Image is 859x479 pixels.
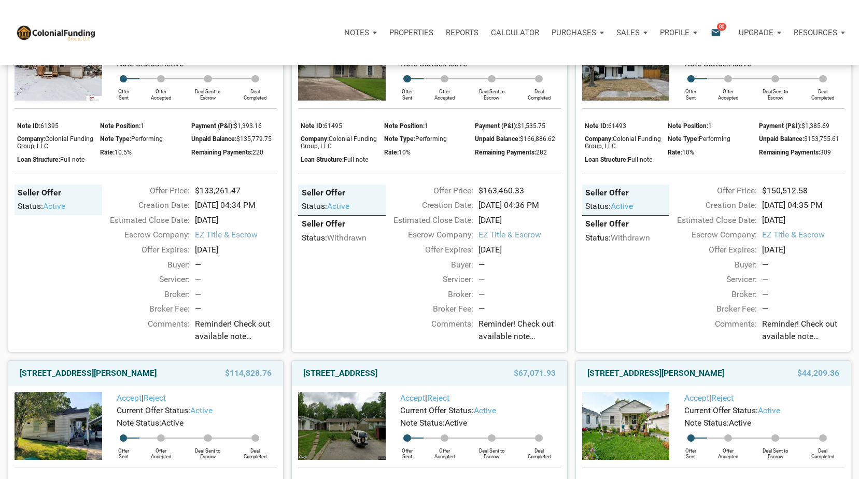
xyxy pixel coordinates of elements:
[97,199,190,212] div: Creation Date:
[190,199,283,212] div: [DATE] 04:34 PM
[302,188,383,198] div: Seller Offer
[324,122,342,130] span: 61495
[97,185,190,197] div: Offer Price:
[757,214,850,227] div: [DATE]
[139,442,182,460] div: Offer Accepted
[475,135,520,143] span: Unpaid Balance:
[302,219,383,229] div: Seller Offer
[473,244,566,256] div: [DATE]
[384,122,425,130] span: Note Position:
[381,214,473,227] div: Estimated Close Date:
[664,214,757,227] div: Estimated Close Date:
[668,135,699,143] span: Note Type:
[381,259,473,271] div: Buyer:
[115,149,132,156] span: 10.5%
[585,219,666,229] div: Seller Offer
[608,122,626,130] span: 61493
[585,135,661,150] span: Colonial Funding Group, LLC
[301,156,344,163] span: Loan Structure:
[415,135,447,143] span: Performing
[664,259,757,271] div: Buyer:
[140,122,144,130] span: 1
[298,33,386,101] img: 574465
[758,405,780,415] span: active
[684,393,734,403] span: |
[97,229,190,241] div: Escrow Company:
[762,229,844,241] span: EZ Title & Escrow
[117,393,142,403] a: Accept
[699,135,730,143] span: Performing
[195,318,277,342] span: Reminder! Check out available note inventory. Notes are priced from $42K to $212K, so I’m confide...
[234,442,277,460] div: Deal Completed
[585,135,613,143] span: Company:
[338,17,383,48] button: Notes
[660,28,689,37] p: Profile
[664,229,757,241] div: Escrow Company:
[478,259,561,271] div: —
[97,303,190,315] div: Broker Fee:
[585,233,611,243] span: Status:
[97,259,190,271] div: Buyer:
[478,304,485,314] span: —
[582,392,670,460] img: 572093
[664,303,757,315] div: Broker Fee:
[117,393,166,403] span: |
[478,288,561,301] div: —
[801,442,844,460] div: Deal Completed
[117,405,190,415] span: Current Offer Status:
[195,288,277,301] div: —
[684,418,729,428] span: Note Status:
[610,17,654,48] a: Sales
[733,17,787,48] a: Upgrade
[381,229,473,241] div: Escrow Company:
[628,156,652,163] span: Full note
[100,149,115,156] span: Rate:
[759,122,801,130] span: Payment (P&I):
[475,149,536,156] span: Remaining Payments:
[801,122,829,130] span: $1,385.69
[182,82,234,101] div: Deal Sent to Escrow
[587,367,724,379] a: [STREET_ADDRESS][PERSON_NAME]
[585,201,611,211] span: Status:
[707,82,750,101] div: Offer Accepted
[15,392,102,460] img: 574462
[762,273,844,286] div: —
[475,122,517,130] span: Payment (P&I):
[40,122,59,130] span: 61395
[381,244,473,256] div: Offer Expires:
[97,214,190,227] div: Estimated Close Date:
[794,28,837,37] p: Resources
[801,82,844,101] div: Deal Completed
[302,201,327,211] span: Status:
[545,17,610,48] button: Purchases
[195,304,201,314] span: —
[107,82,140,101] div: Offer Sent
[252,149,263,156] span: 220
[517,82,561,101] div: Deal Completed
[739,28,773,37] p: Upgrade
[190,405,213,415] span: active
[18,188,98,198] div: Seller Offer
[424,82,466,101] div: Offer Accepted
[517,442,561,460] div: Deal Completed
[717,22,726,31] span: 80
[100,122,140,130] span: Note Position:
[384,149,399,156] span: Rate:
[383,17,440,48] a: Properties
[144,393,166,403] a: Reject
[582,33,670,101] img: 574463
[391,442,424,460] div: Offer Sent
[759,149,820,156] span: Remaining Payments:
[43,201,65,211] span: active
[711,393,734,403] a: Reject
[585,156,628,163] span: Loan Structure:
[234,82,277,101] div: Deal Completed
[190,185,283,197] div: $133,261.47
[664,273,757,286] div: Servicer:
[17,156,60,163] span: Loan Structure:
[389,28,433,37] p: Properties
[344,28,369,37] p: Notes
[399,149,411,156] span: 10%
[381,303,473,315] div: Broker Fee:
